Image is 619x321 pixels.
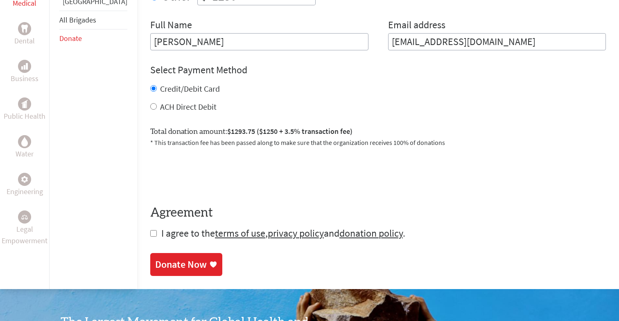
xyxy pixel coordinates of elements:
a: Donate [59,34,82,43]
a: DentalDental [14,22,35,47]
p: Engineering [7,186,43,197]
a: WaterWater [16,135,34,160]
a: Public HealthPublic Health [4,97,45,122]
li: Donate [59,29,127,47]
label: Credit/Debit Card [160,84,220,94]
span: I agree to the , and . [161,227,405,240]
div: Engineering [18,173,31,186]
p: Public Health [4,111,45,122]
a: privacy policy [268,227,324,240]
a: EngineeringEngineering [7,173,43,197]
a: Donate Now [150,253,222,276]
a: terms of use [215,227,265,240]
img: Public Health [21,100,28,108]
div: Water [18,135,31,148]
p: Business [11,73,38,84]
div: Business [18,60,31,73]
label: Email address [388,18,445,33]
img: Business [21,63,28,70]
input: Your Email [388,33,606,50]
a: BusinessBusiness [11,60,38,84]
a: All Brigades [59,15,96,25]
img: Dental [21,25,28,33]
h4: Agreement [150,206,606,220]
label: Full Name [150,18,192,33]
div: Public Health [18,97,31,111]
p: Legal Empowerment [2,224,47,246]
div: Donate Now [155,258,207,271]
p: Water [16,148,34,160]
a: donation policy [339,227,403,240]
img: Engineering [21,176,28,183]
div: Legal Empowerment [18,210,31,224]
img: Water [21,137,28,147]
img: Legal Empowerment [21,215,28,219]
input: Enter Full Name [150,33,368,50]
a: Legal EmpowermentLegal Empowerment [2,210,47,246]
label: Total donation amount: [150,126,352,138]
div: Dental [18,22,31,35]
span: $1293.75 ($1250 + 3.5% transaction fee) [227,127,352,136]
p: * This transaction fee has been passed along to make sure that the organization receives 100% of ... [150,138,606,147]
li: All Brigades [59,11,127,29]
label: ACH Direct Debit [160,102,217,112]
p: Dental [14,35,35,47]
iframe: reCAPTCHA [150,157,275,189]
h4: Select Payment Method [150,63,606,77]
